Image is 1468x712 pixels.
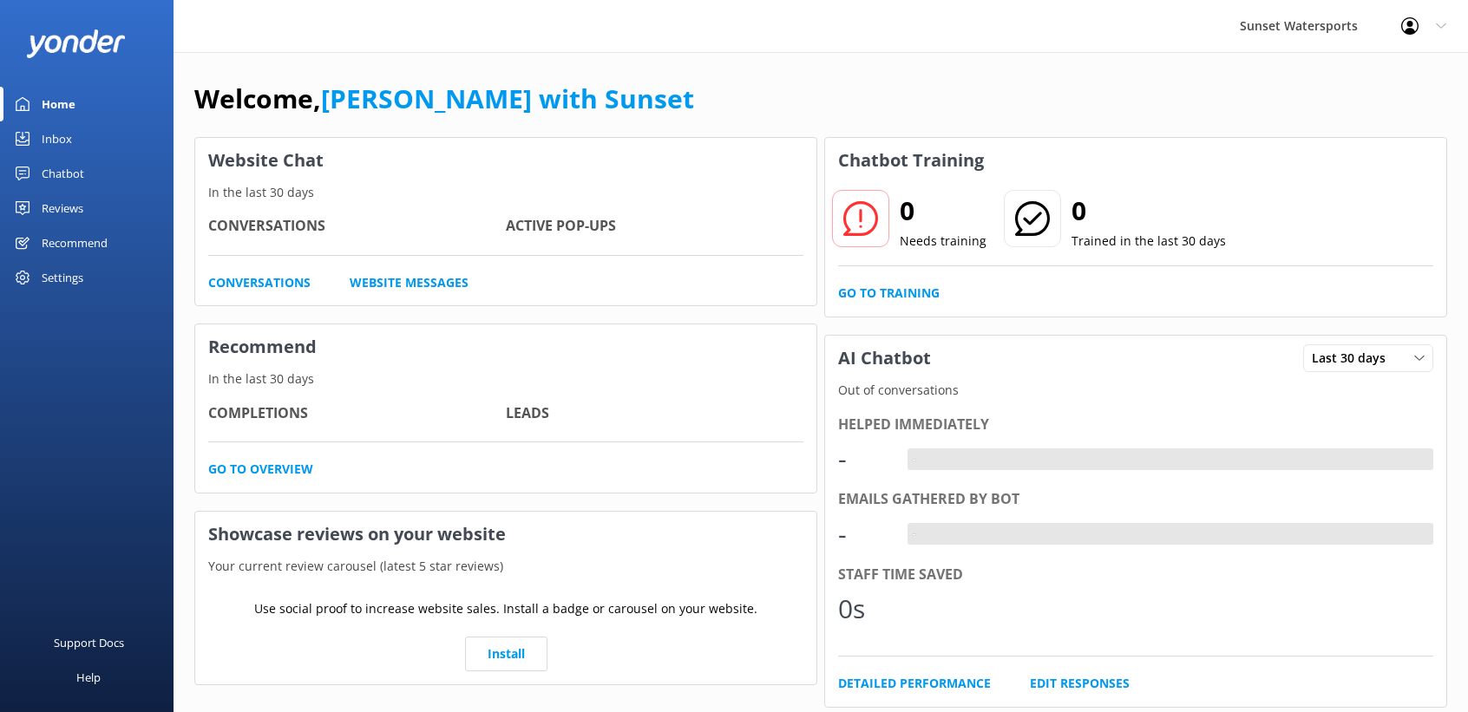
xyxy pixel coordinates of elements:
h4: Active Pop-ups [506,215,803,238]
p: In the last 30 days [195,369,816,389]
div: - [838,438,890,480]
div: Settings [42,260,83,295]
span: Last 30 days [1312,349,1396,368]
div: 0s [838,588,890,630]
a: Detailed Performance [838,674,991,693]
div: Help [76,660,101,695]
h3: AI Chatbot [825,336,944,381]
p: Needs training [900,232,986,251]
div: Home [42,87,75,121]
a: Edit Responses [1030,674,1130,693]
a: Conversations [208,273,311,292]
h2: 0 [900,190,986,232]
div: Support Docs [54,625,124,660]
h3: Website Chat [195,138,816,183]
div: Emails gathered by bot [838,488,1433,511]
div: - [908,448,921,471]
a: Go to Training [838,284,940,303]
div: Staff time saved [838,564,1433,586]
p: Your current review carousel (latest 5 star reviews) [195,557,816,576]
h4: Leads [506,402,803,425]
div: - [838,513,890,555]
a: [PERSON_NAME] with Sunset [321,81,694,116]
h3: Chatbot Training [825,138,997,183]
div: Inbox [42,121,72,156]
h4: Completions [208,402,506,425]
h3: Showcase reviews on your website [195,512,816,557]
div: Reviews [42,191,83,225]
p: Use social proof to increase website sales. Install a badge or carousel on your website. [254,599,757,618]
a: Website Messages [350,273,469,292]
img: yonder-white-logo.png [26,29,126,58]
h4: Conversations [208,215,506,238]
p: Out of conversations [825,381,1446,400]
a: Go to overview [208,460,313,479]
h2: 0 [1072,190,1226,232]
h1: Welcome, [194,78,694,120]
p: In the last 30 days [195,183,816,202]
div: Recommend [42,225,108,260]
div: - [908,523,921,545]
p: Trained in the last 30 days [1072,232,1226,251]
a: Install [465,637,547,671]
div: Helped immediately [838,414,1433,436]
h3: Recommend [195,324,816,369]
div: Chatbot [42,156,84,191]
